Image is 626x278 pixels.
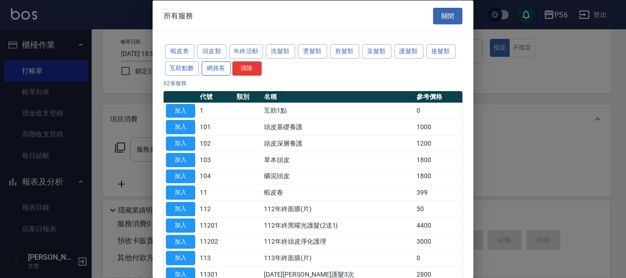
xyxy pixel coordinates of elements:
[414,168,462,185] td: 1800
[198,217,234,234] td: 11201
[166,234,195,249] button: 加入
[232,61,262,75] button: 清除
[197,44,226,59] button: 頭皮類
[166,153,195,167] button: 加入
[414,184,462,201] td: 399
[198,234,234,250] td: 11202
[414,217,462,234] td: 4400
[266,44,295,59] button: 洗髮類
[262,119,414,135] td: 頭皮基礎養護
[414,135,462,152] td: 1200
[414,250,462,266] td: 0
[262,217,414,234] td: 112年終黑曜光護髮(2送1)
[414,103,462,119] td: 0
[330,44,359,59] button: 剪髮類
[166,169,195,183] button: 加入
[262,91,414,103] th: 名稱
[262,234,414,250] td: 112年終頭皮淨化護理
[198,250,234,266] td: 113
[198,103,234,119] td: 1
[198,201,234,217] td: 112
[166,218,195,232] button: 加入
[198,119,234,135] td: 101
[262,135,414,152] td: 頭皮深層養護
[414,201,462,217] td: 50
[198,91,234,103] th: 代號
[166,251,195,265] button: 加入
[414,152,462,168] td: 1800
[198,184,234,201] td: 11
[166,120,195,134] button: 加入
[166,136,195,151] button: 加入
[234,91,262,103] th: 類別
[362,44,391,59] button: 染髮類
[166,104,195,118] button: 加入
[426,44,456,59] button: 接髮類
[414,91,462,103] th: 參考價格
[166,202,195,216] button: 加入
[166,185,195,200] button: 加入
[262,168,414,185] td: 礦泥頭皮
[202,61,231,75] button: 網路客
[165,44,194,59] button: 蝦皮券
[262,152,414,168] td: 草本頭皮
[165,61,199,75] button: 互助點數
[229,44,263,59] button: 年終活動
[298,44,327,59] button: 燙髮類
[433,7,462,24] button: 關閉
[198,135,234,152] td: 102
[198,152,234,168] td: 103
[164,79,462,87] p: 62 筆服務
[262,184,414,201] td: 蝦皮卷
[262,103,414,119] td: 互助1點
[262,201,414,217] td: 112年終面膜(片)
[262,250,414,266] td: 113年終面膜(片)
[164,11,193,20] span: 所有服務
[394,44,423,59] button: 護髮類
[414,119,462,135] td: 1000
[414,234,462,250] td: 3000
[198,168,234,185] td: 104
